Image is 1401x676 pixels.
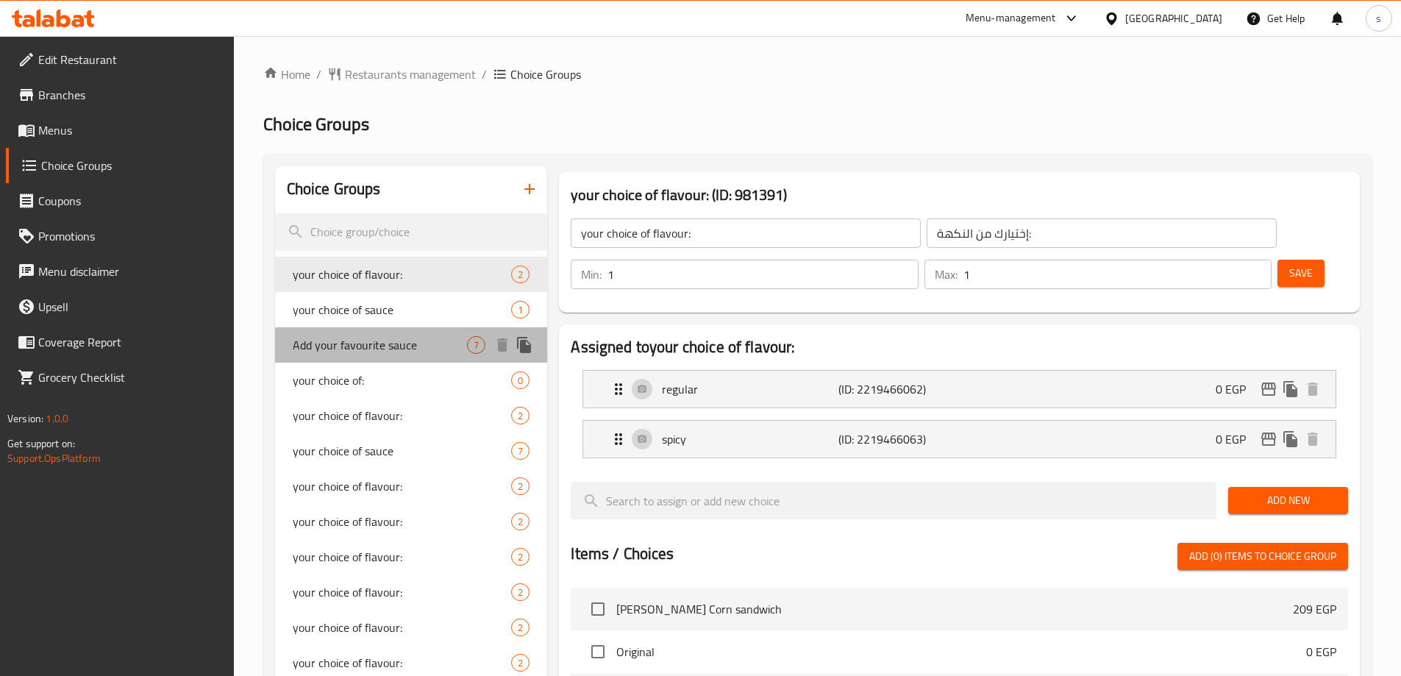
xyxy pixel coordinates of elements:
[1302,378,1324,400] button: delete
[275,433,548,469] div: your choice of sauce7
[1216,380,1258,398] p: 0 EGP
[38,86,222,104] span: Branches
[6,360,234,395] a: Grocery Checklist
[513,334,535,356] button: duplicate
[275,469,548,504] div: your choice of flavour:2
[571,414,1348,464] li: Expand
[616,600,1293,618] span: [PERSON_NAME] Corn sandwich
[1177,543,1348,570] button: Add (0) items to choice group
[293,513,512,530] span: your choice of flavour:
[263,107,369,140] span: Choice Groups
[1293,600,1336,618] p: 209 EGP
[38,369,222,386] span: Grocery Checklist
[275,363,548,398] div: your choice of:0
[7,434,75,453] span: Get support on:
[468,338,485,352] span: 7
[512,586,529,599] span: 2
[1189,547,1336,566] span: Add (0) items to choice group
[511,407,530,424] div: Choices
[293,442,512,460] span: your choice of sauce
[512,656,529,670] span: 2
[467,336,485,354] div: Choices
[275,327,548,363] div: Add your favourite sauce7deleteduplicate
[7,409,43,428] span: Version:
[1376,10,1381,26] span: s
[6,113,234,148] a: Menus
[275,504,548,539] div: your choice of flavour:2
[491,334,513,356] button: delete
[6,183,234,218] a: Coupons
[275,574,548,610] div: your choice of flavour:2
[571,543,674,565] h2: Items / Choices
[511,619,530,636] div: Choices
[582,636,613,667] span: Select choice
[511,266,530,283] div: Choices
[6,289,234,324] a: Upsell
[583,371,1336,408] div: Expand
[838,430,956,448] p: (ID: 2219466063)
[6,254,234,289] a: Menu disclaimer
[293,407,512,424] span: your choice of flavour:
[511,654,530,672] div: Choices
[571,482,1216,519] input: search
[512,621,529,635] span: 2
[571,183,1348,207] h3: your choice of flavour: (ID: 981391)
[512,268,529,282] span: 2
[582,594,613,625] span: Select choice
[838,380,956,398] p: (ID: 2219466062)
[512,515,529,529] span: 2
[275,213,548,251] input: search
[512,374,529,388] span: 0
[510,65,581,83] span: Choice Groups
[571,336,1348,358] h2: Assigned to your choice of flavour:
[616,643,1306,661] span: Original
[511,442,530,460] div: Choices
[1280,428,1302,450] button: duplicate
[6,148,234,183] a: Choice Groups
[662,430,838,448] p: spicy
[1258,428,1280,450] button: edit
[6,42,234,77] a: Edit Restaurant
[511,371,530,389] div: Choices
[263,65,1372,83] nav: breadcrumb
[1240,491,1336,510] span: Add New
[6,324,234,360] a: Coverage Report
[345,65,476,83] span: Restaurants management
[38,263,222,280] span: Menu disclaimer
[293,619,512,636] span: your choice of flavour:
[1216,430,1258,448] p: 0 EGP
[293,548,512,566] span: your choice of flavour:
[512,303,529,317] span: 1
[512,550,529,564] span: 2
[662,380,838,398] p: regular
[966,10,1056,27] div: Menu-management
[316,65,321,83] li: /
[275,610,548,645] div: your choice of flavour:2
[935,266,958,283] p: Max:
[293,301,512,319] span: your choice of sauce
[511,513,530,530] div: Choices
[6,77,234,113] a: Branches
[38,121,222,139] span: Menus
[38,51,222,68] span: Edit Restaurant
[38,333,222,351] span: Coverage Report
[293,583,512,601] span: your choice of flavour:
[46,409,68,428] span: 1.0.0
[512,480,529,494] span: 2
[511,301,530,319] div: Choices
[511,477,530,495] div: Choices
[1125,10,1222,26] div: [GEOGRAPHIC_DATA]
[1228,487,1348,514] button: Add New
[275,257,548,292] div: your choice of flavour:2
[38,298,222,316] span: Upsell
[38,192,222,210] span: Coupons
[41,157,222,174] span: Choice Groups
[287,178,381,200] h2: Choice Groups
[275,398,548,433] div: your choice of flavour:2
[512,409,529,423] span: 2
[38,227,222,245] span: Promotions
[1258,378,1280,400] button: edit
[1302,428,1324,450] button: delete
[263,65,310,83] a: Home
[1277,260,1325,287] button: Save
